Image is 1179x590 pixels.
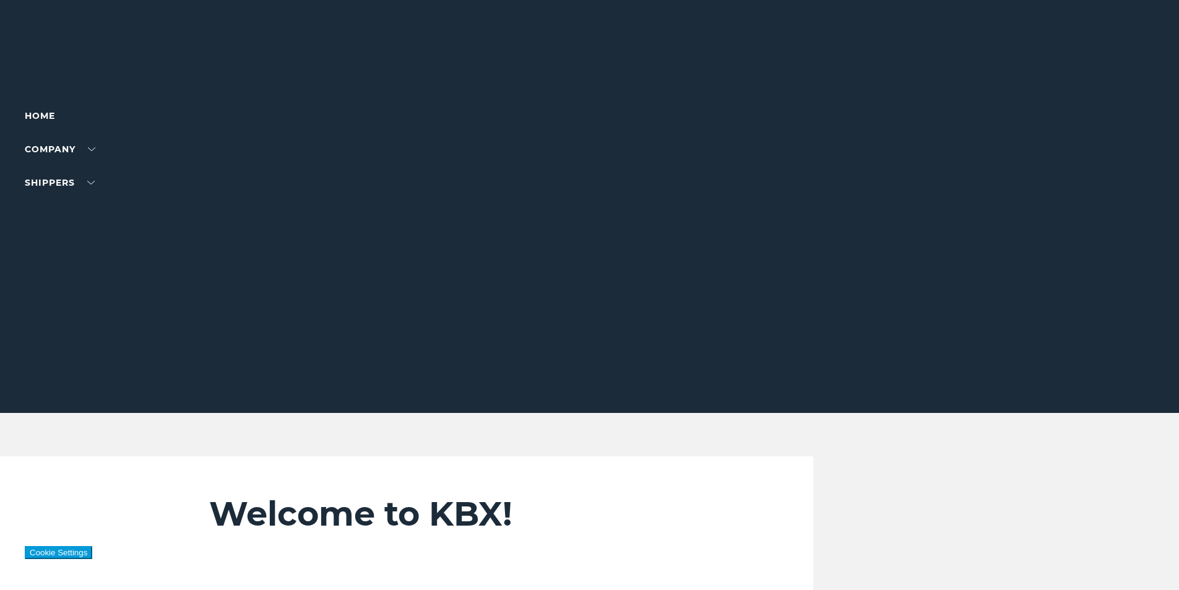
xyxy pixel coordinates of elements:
[25,144,95,155] a: Company
[209,493,740,534] h2: Welcome to KBX!
[25,177,95,188] a: SHIPPERS
[543,25,636,79] img: kbx logo
[25,546,92,559] button: Cookie Settings
[25,25,74,43] div: Log in
[25,110,55,121] a: Home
